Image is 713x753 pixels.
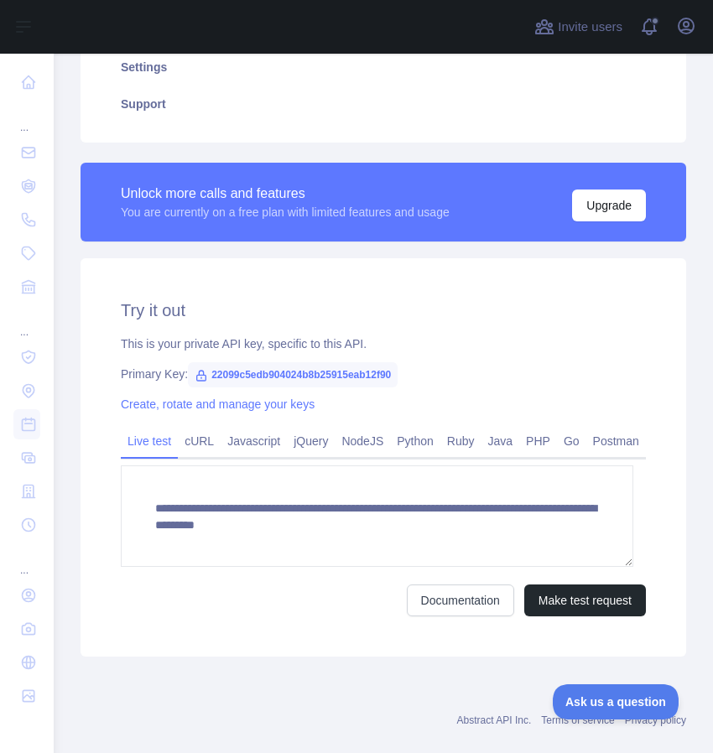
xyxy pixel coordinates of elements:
[558,18,622,37] span: Invite users
[121,335,646,352] div: This is your private API key, specific to this API.
[178,428,221,454] a: cURL
[541,714,614,726] a: Terms of service
[13,101,40,134] div: ...
[121,204,450,221] div: You are currently on a free plan with limited features and usage
[335,428,390,454] a: NodeJS
[531,13,626,40] button: Invite users
[101,86,666,122] a: Support
[390,428,440,454] a: Python
[407,584,514,616] a: Documentation
[553,684,679,719] iframe: Toggle Customer Support
[13,543,40,577] div: ...
[101,49,666,86] a: Settings
[457,714,532,726] a: Abstract API Inc.
[121,428,178,454] a: Live test
[625,714,686,726] a: Privacy policy
[519,428,557,454] a: PHP
[287,428,335,454] a: jQuery
[586,428,646,454] a: Postman
[557,428,586,454] a: Go
[481,428,520,454] a: Java
[121,184,450,204] div: Unlock more calls and features
[13,305,40,339] div: ...
[121,397,315,411] a: Create, rotate and manage your keys
[440,428,481,454] a: Ruby
[572,190,646,221] button: Upgrade
[121,299,646,322] h2: Try it out
[121,366,646,382] div: Primary Key:
[188,362,398,387] span: 22099c5edb904024b8b25915eab12f90
[221,428,287,454] a: Javascript
[524,584,646,616] button: Make test request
